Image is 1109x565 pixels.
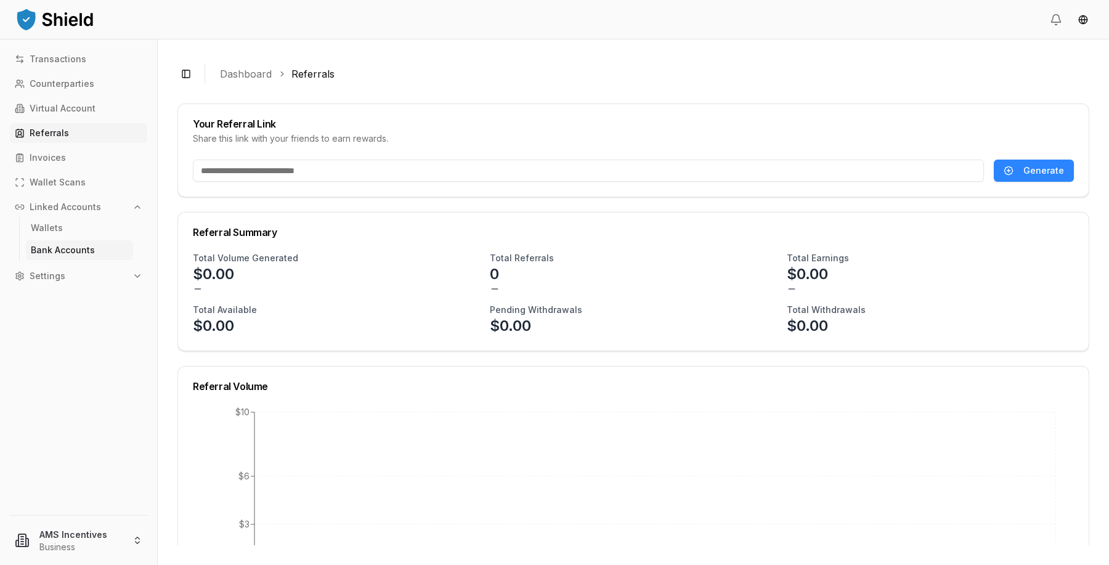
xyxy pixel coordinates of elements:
[30,178,86,187] p: Wallet Scans
[26,218,133,238] a: Wallets
[193,227,1074,237] div: Referral Summary
[787,264,828,284] p: $0.00
[193,316,234,336] p: $0.00
[30,203,101,211] p: Linked Accounts
[239,519,250,529] tspan: $3
[10,123,147,143] a: Referrals
[10,266,147,286] button: Settings
[220,67,272,81] a: Dashboard
[10,49,147,69] a: Transactions
[30,272,65,280] p: Settings
[193,119,1074,129] div: Your Referral Link
[30,129,69,137] p: Referrals
[490,264,499,284] p: 0
[1023,165,1064,177] span: Generate
[994,160,1074,182] button: Generate
[39,528,123,541] p: AMS Incentives
[10,197,147,217] button: Linked Accounts
[5,521,152,560] button: AMS IncentivesBusiness
[193,264,234,284] p: $0.00
[787,304,866,316] h3: Total Withdrawals
[490,252,554,264] h3: Total Referrals
[30,79,94,88] p: Counterparties
[10,99,147,118] a: Virtual Account
[235,407,250,417] tspan: $10
[787,316,828,336] p: $0.00
[39,541,123,553] p: Business
[787,252,849,264] h3: Total Earnings
[291,67,335,81] a: Referrals
[490,304,582,316] h3: Pending Withdrawals
[10,74,147,94] a: Counterparties
[193,381,1074,391] div: Referral Volume
[30,153,66,162] p: Invoices
[220,67,1079,81] nav: breadcrumb
[193,252,298,264] h3: Total Volume Generated
[31,224,63,232] p: Wallets
[490,316,531,336] p: $0.00
[26,240,133,260] a: Bank Accounts
[238,471,250,481] tspan: $6
[10,148,147,168] a: Invoices
[15,7,95,31] img: ShieldPay Logo
[193,132,1074,145] div: Share this link with your friends to earn rewards.
[30,55,86,63] p: Transactions
[31,246,95,254] p: Bank Accounts
[30,104,95,113] p: Virtual Account
[193,304,257,316] h3: Total Available
[10,173,147,192] a: Wallet Scans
